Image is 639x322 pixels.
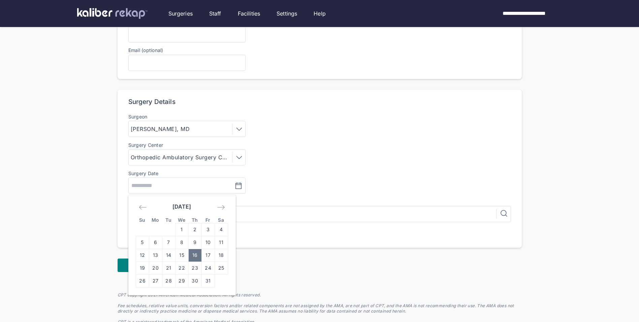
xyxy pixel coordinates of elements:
small: Tu [165,217,171,223]
td: Sunday, October 19, 2025 [136,262,149,274]
div: Move backward to switch to the previous month. [136,201,150,213]
td: Saturday, October 25, 2025 [215,262,228,274]
small: Fr [205,217,211,223]
a: Help [314,9,326,18]
td: Friday, October 10, 2025 [201,236,215,249]
div: CPT Code [128,199,511,205]
div: Surgery Details [128,98,175,106]
td: Wednesday, October 15, 2025 [175,249,188,262]
a: Settings [277,9,297,18]
small: We [178,217,185,223]
small: Su [139,217,146,223]
small: Th [192,217,198,223]
td: Friday, October 17, 2025 [201,249,215,262]
td: Friday, October 3, 2025 [201,223,215,236]
td: Monday, October 13, 2025 [149,249,162,262]
td: Thursday, October 16, 2025 [188,249,201,262]
td: Thursday, October 9, 2025 [188,236,201,249]
td: Sunday, October 5, 2025 [136,236,149,249]
td: Sunday, October 26, 2025 [136,274,149,287]
div: CPT copyright 2021 American Medical Association. All rights reserved. [118,292,522,298]
td: Tuesday, October 14, 2025 [162,249,175,262]
small: Mo [152,217,159,223]
td: Saturday, October 4, 2025 [215,223,228,236]
div: Move forward to switch to the next month. [214,201,228,213]
small: Sa [218,217,224,223]
td: Wednesday, October 22, 2025 [175,262,188,274]
a: Facilities [238,9,260,18]
label: Email (optional) [128,47,163,53]
div: [PERSON_NAME], MD [131,125,192,133]
a: Staff [209,9,221,18]
td: Wednesday, October 1, 2025 [175,223,188,236]
td: Friday, October 24, 2025 [201,262,215,274]
td: Wednesday, October 29, 2025 [175,274,188,287]
a: Surgeries [168,9,193,18]
td: Thursday, October 2, 2025 [188,223,201,236]
input: MM/DD/YYYY [131,182,183,190]
td: Saturday, October 18, 2025 [215,249,228,262]
div: Fee schedules, relative value units, conversion factors and/or related components are not assigne... [118,303,522,314]
td: Thursday, October 30, 2025 [188,274,201,287]
td: Sunday, October 12, 2025 [136,249,149,262]
td: Wednesday, October 8, 2025 [175,236,188,249]
strong: [DATE] [172,203,191,210]
td: Monday, October 27, 2025 [149,274,162,287]
div: Orthopedic Ambulatory Surgery Center of [GEOGRAPHIC_DATA] [131,153,232,161]
td: Saturday, October 11, 2025 [215,236,228,249]
td: Thursday, October 23, 2025 [188,262,201,274]
td: Friday, October 31, 2025 [201,274,215,287]
div: Surgery Date [128,171,159,176]
td: Tuesday, October 7, 2025 [162,236,175,249]
label: Surgery Center [128,142,246,148]
td: Tuesday, October 21, 2025 [162,262,175,274]
img: kaliber labs logo [77,8,148,19]
button: Next [118,259,175,272]
td: Tuesday, October 28, 2025 [162,274,175,287]
td: Monday, October 6, 2025 [149,236,162,249]
td: Monday, October 20, 2025 [149,262,162,274]
div: Calendar [128,195,235,295]
label: Surgeon [128,114,246,119]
